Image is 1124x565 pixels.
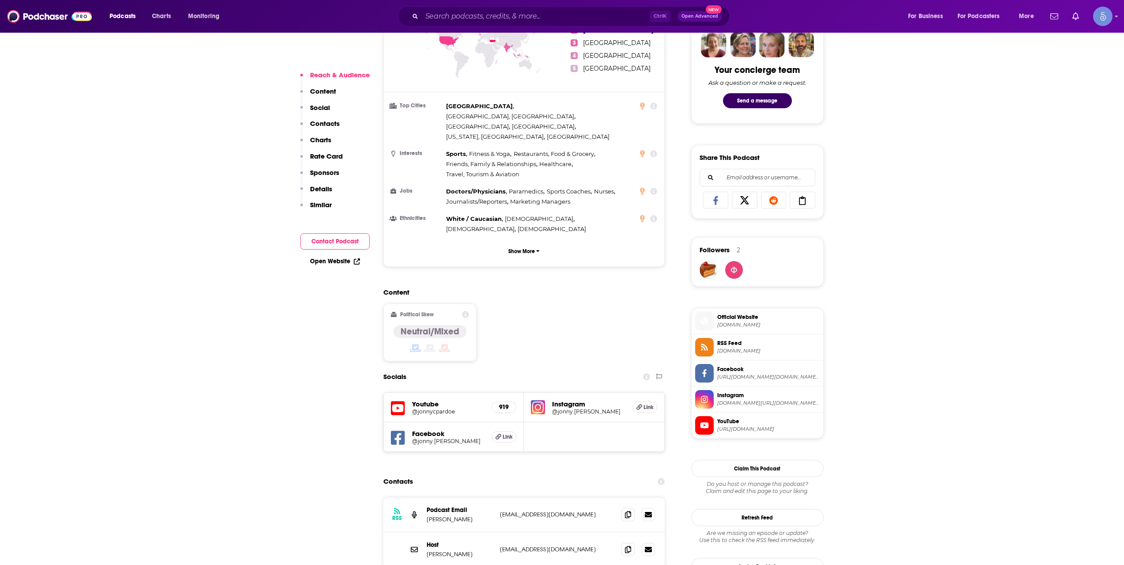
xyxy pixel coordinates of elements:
h3: RSS [392,515,402,522]
span: , [505,214,575,224]
a: @jonny.[PERSON_NAME] [552,408,625,415]
p: Rate Card [310,152,343,160]
button: Rate Card [300,152,343,168]
a: Instagram[DOMAIN_NAME][URL][DOMAIN_NAME][PERSON_NAME] [695,390,820,409]
a: Official Website[DOMAIN_NAME] [695,312,820,330]
span: , [446,186,507,197]
p: Social [310,103,330,112]
p: Charts [310,136,331,144]
button: Charts [300,136,331,152]
span: [GEOGRAPHIC_DATA] [512,123,575,130]
span: Sports [446,150,466,157]
span: Instagram [717,391,820,399]
a: Facebook[URL][DOMAIN_NAME][DOMAIN_NAME][PERSON_NAME] [695,364,820,383]
p: Reach & Audience [310,71,370,79]
a: Show notifications dropdown [1047,9,1062,24]
span: [DEMOGRAPHIC_DATA] [505,215,573,222]
h2: Contacts [383,473,413,490]
span: Podcasts [110,10,136,23]
p: Content [310,87,336,95]
span: [GEOGRAPHIC_DATA] [583,64,651,72]
p: [EMAIL_ADDRESS][DOMAIN_NAME] [500,546,615,553]
p: Host [427,541,493,549]
span: Travel, Tourism & Aviation [446,171,519,178]
span: Facebook [717,365,820,373]
button: open menu [952,9,1013,23]
a: Copy Link [790,192,815,209]
div: Are we missing an episode or update? Use this to check the RSS feed immediately. [691,530,824,544]
p: Details [310,185,332,193]
span: RSS Feed [717,339,820,347]
span: anchor.fm [717,348,820,354]
span: https://www.facebook.com/jonny.pardoe [717,374,820,380]
span: Link [503,433,513,440]
span: [GEOGRAPHIC_DATA] [583,39,651,47]
span: [GEOGRAPHIC_DATA] [446,123,509,130]
h3: Share This Podcast [700,153,760,162]
span: , [539,159,573,169]
div: Claim and edit this page to your liking. [691,481,824,495]
button: open menu [103,9,147,23]
h2: Content [383,288,658,296]
a: Share on Reddit [761,192,787,209]
a: RSS Feed[DOMAIN_NAME] [695,338,820,356]
button: Send a message [723,93,792,108]
a: umaleeya [700,261,717,279]
span: , [512,121,576,132]
a: adamopf [725,261,743,279]
img: iconImage [531,400,545,414]
span: , [446,224,516,234]
span: Restaurants, Food & Grocery [514,150,594,157]
button: Reach & Audience [300,71,370,87]
input: Email address or username... [707,169,808,186]
a: Share on X/Twitter [732,192,757,209]
a: @jonnycpardoe [412,408,485,415]
span: Nurses [594,188,614,195]
img: User Profile [1093,7,1113,26]
span: Healthcare [539,160,571,167]
span: Monitoring [188,10,220,23]
input: Search podcasts, credits, & more... [422,9,650,23]
span: 5 [571,65,578,72]
span: [GEOGRAPHIC_DATA] [583,52,651,60]
button: Sponsors [300,168,339,185]
span: New [706,5,722,14]
button: Show profile menu [1093,7,1113,26]
span: , [547,186,592,197]
p: Similar [310,201,332,209]
span: For Business [908,10,943,23]
button: Refresh Feed [691,509,824,526]
h3: Top Cities [391,103,443,109]
button: Claim This Podcast [691,460,824,477]
a: Share on Facebook [703,192,729,209]
h4: Neutral/Mixed [401,326,459,337]
span: Link [643,404,654,411]
span: , [446,197,508,207]
span: , [594,186,615,197]
img: Jules Profile [759,32,785,57]
div: Your concierge team [715,64,800,76]
span: , [446,111,575,121]
button: open menu [182,9,231,23]
span: , [509,186,545,197]
span: Charts [152,10,171,23]
button: Social [300,103,330,120]
a: Open Website [310,258,360,265]
span: Official Website [717,313,820,321]
span: , [469,149,511,159]
span: instagram.com/jonny.pardoe [717,400,820,406]
a: Charts [146,9,176,23]
a: Link [492,431,516,443]
h5: Instagram [552,400,625,408]
span: [US_STATE], [GEOGRAPHIC_DATA] [446,133,544,140]
span: 3 [571,39,578,46]
h5: @jonny.[PERSON_NAME] [412,438,485,444]
a: YouTube[URL][DOMAIN_NAME] [695,416,820,435]
span: [DEMOGRAPHIC_DATA] [446,225,515,232]
div: 2 [737,246,740,254]
button: open menu [1013,9,1045,23]
span: Ctrl K [650,11,670,22]
p: [PERSON_NAME] [427,516,493,523]
p: Sponsors [310,168,339,177]
h5: Youtube [412,400,485,408]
